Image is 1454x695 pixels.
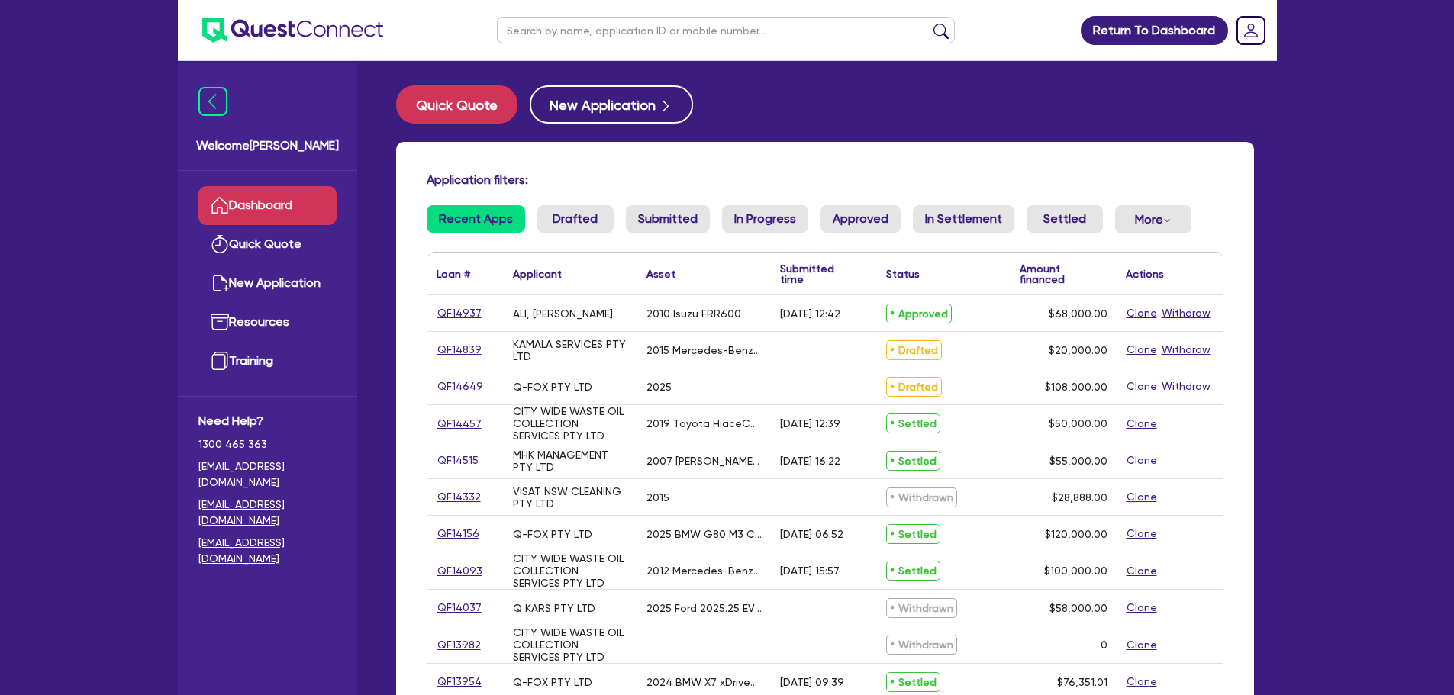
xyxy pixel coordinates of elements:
a: Submitted [626,205,710,233]
a: QF14515 [437,452,479,469]
a: Quick Quote [396,85,530,124]
div: 0 [1101,639,1107,651]
a: QF14457 [437,415,482,433]
div: Q-FOX PTY LTD [513,676,592,688]
span: Settled [886,524,940,544]
button: Withdraw [1161,378,1211,395]
div: Loan # [437,269,470,279]
div: CITY WIDE WASTE OIL COLLECTION SERVICES PTY LTD [513,626,628,663]
a: QF14839 [437,341,482,359]
div: [DATE] 12:39 [780,417,840,430]
a: Return To Dashboard [1081,16,1228,45]
a: [EMAIL_ADDRESS][DOMAIN_NAME] [198,497,337,529]
span: 1300 465 363 [198,436,337,452]
a: QF13954 [437,673,482,690]
span: Withdrawn [886,598,957,618]
span: $76,351.01 [1057,676,1107,688]
button: Withdraw [1161,341,1211,359]
div: [DATE] 12:42 [780,307,840,320]
button: Clone [1126,304,1158,322]
a: QF14156 [437,525,480,542]
div: 2012 Mercedes-Benz Sprinter 906 [646,565,762,577]
span: Drafted [886,340,942,360]
div: 2015 Mercedes-Benz Sprinter [646,344,762,356]
a: Recent Apps [427,205,525,233]
button: Dropdown toggle [1115,205,1191,233]
img: quick-quote [211,235,229,253]
img: quest-connect-logo-blue [202,18,383,43]
a: QF14037 [437,599,482,616]
button: Clone [1126,341,1158,359]
div: Applicant [513,269,562,279]
div: 2025 BMW G80 M3 Competition M xDrive Sedan Sedan [646,528,762,540]
div: ALI, [PERSON_NAME] [513,307,613,320]
div: 2025 Ford 2025.25 EVEREST WILDTRAK 4X4 3.0L V6 T/DIESEL 10SPD AUTO [646,602,762,614]
a: QF14093 [437,562,483,580]
input: Search by name, application ID or mobile number... [497,17,955,43]
a: New Application [198,264,337,303]
div: KAMALA SERVICES PTY LTD [513,338,628,362]
div: 2010 Isuzu FRR600 [646,307,741,320]
div: Status [886,269,920,279]
a: Drafted [537,205,614,233]
button: Quick Quote [396,85,517,124]
img: icon-menu-close [198,87,227,116]
div: Amount financed [1020,263,1107,285]
span: $58,000.00 [1049,602,1107,614]
a: QF14937 [437,304,482,322]
button: Clone [1126,673,1158,690]
a: Approved [820,205,901,233]
span: Withdrawn [886,487,957,507]
a: Settled [1027,205,1103,233]
button: Clone [1126,452,1158,469]
div: 2019 Toyota HiaceCP 200 SE PVF [646,417,762,430]
a: In Settlement [913,205,1014,233]
div: Submitted time [780,263,854,285]
div: VISAT NSW CLEANING PTY LTD [513,485,628,510]
h4: Application filters: [427,172,1223,187]
div: Q KARS PTY LTD [513,602,595,614]
div: [DATE] 06:52 [780,528,843,540]
div: 2007 [PERSON_NAME] SIDE LIFTER [646,455,762,467]
button: Clone [1126,415,1158,433]
div: [DATE] 16:22 [780,455,840,467]
span: $68,000.00 [1049,307,1107,320]
button: Clone [1126,525,1158,542]
span: $50,000.00 [1049,417,1107,430]
span: $28,888.00 [1052,491,1107,504]
span: $120,000.00 [1045,528,1107,540]
button: Withdraw [1161,304,1211,322]
span: Drafted [886,377,942,397]
button: Clone [1126,378,1158,395]
div: 2015 [646,491,669,504]
a: Dropdown toggle [1231,11,1271,50]
a: QF13982 [437,636,482,654]
span: Welcome [PERSON_NAME] [196,137,339,155]
a: Quick Quote [198,225,337,264]
div: MHK MANAGEMENT PTY LTD [513,449,628,473]
span: Need Help? [198,412,337,430]
div: CITY WIDE WASTE OIL COLLECTION SERVICES PTY LTD [513,552,628,589]
span: $55,000.00 [1049,455,1107,467]
span: $20,000.00 [1049,344,1107,356]
a: QF14332 [437,488,482,506]
div: Asset [646,269,675,279]
a: QF14649 [437,378,484,395]
img: resources [211,313,229,331]
span: $108,000.00 [1045,381,1107,393]
div: Actions [1126,269,1164,279]
button: Clone [1126,599,1158,616]
a: Training [198,342,337,381]
button: Clone [1126,488,1158,506]
a: [EMAIL_ADDRESS][DOMAIN_NAME] [198,535,337,567]
span: Approved [886,304,952,323]
div: 2024 BMW X7 xDrive40d G07 [646,676,762,688]
div: 2025 [646,381,672,393]
div: Q-FOX PTY LTD [513,381,592,393]
div: [DATE] 09:39 [780,676,844,688]
img: new-application [211,274,229,292]
span: Settled [886,451,940,471]
span: Settled [886,672,940,692]
button: New Application [530,85,693,124]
